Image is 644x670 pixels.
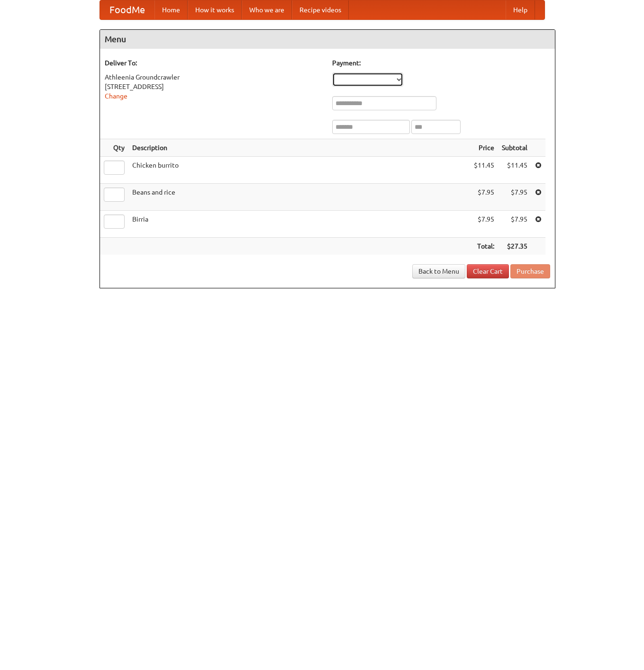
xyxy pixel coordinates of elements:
th: Qty [100,139,128,157]
td: $11.45 [470,157,498,184]
td: $11.45 [498,157,531,184]
a: Who we are [242,0,292,19]
button: Purchase [510,264,550,278]
h4: Menu [100,30,555,49]
a: Back to Menu [412,264,465,278]
td: $7.95 [470,211,498,238]
td: $7.95 [470,184,498,211]
a: Change [105,92,127,100]
td: Birria [128,211,470,238]
th: Subtotal [498,139,531,157]
td: Beans and rice [128,184,470,211]
td: Chicken burrito [128,157,470,184]
a: Help [506,0,535,19]
th: Total: [470,238,498,255]
th: Description [128,139,470,157]
a: Home [154,0,188,19]
a: How it works [188,0,242,19]
td: $7.95 [498,184,531,211]
th: Price [470,139,498,157]
h5: Payment: [332,58,550,68]
div: Athleenia Groundcrawler [105,72,323,82]
a: Recipe videos [292,0,349,19]
a: Clear Cart [467,264,509,278]
h5: Deliver To: [105,58,323,68]
div: [STREET_ADDRESS] [105,82,323,91]
a: FoodMe [100,0,154,19]
th: $27.35 [498,238,531,255]
td: $7.95 [498,211,531,238]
